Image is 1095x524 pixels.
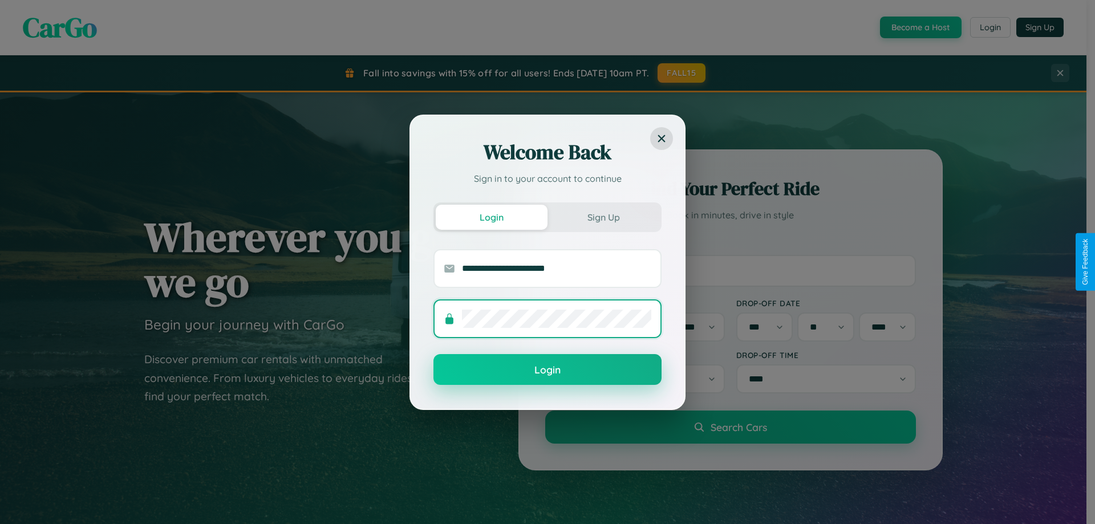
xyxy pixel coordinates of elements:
p: Sign in to your account to continue [433,172,662,185]
h2: Welcome Back [433,139,662,166]
div: Give Feedback [1081,239,1089,285]
button: Sign Up [547,205,659,230]
button: Login [433,354,662,385]
button: Login [436,205,547,230]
